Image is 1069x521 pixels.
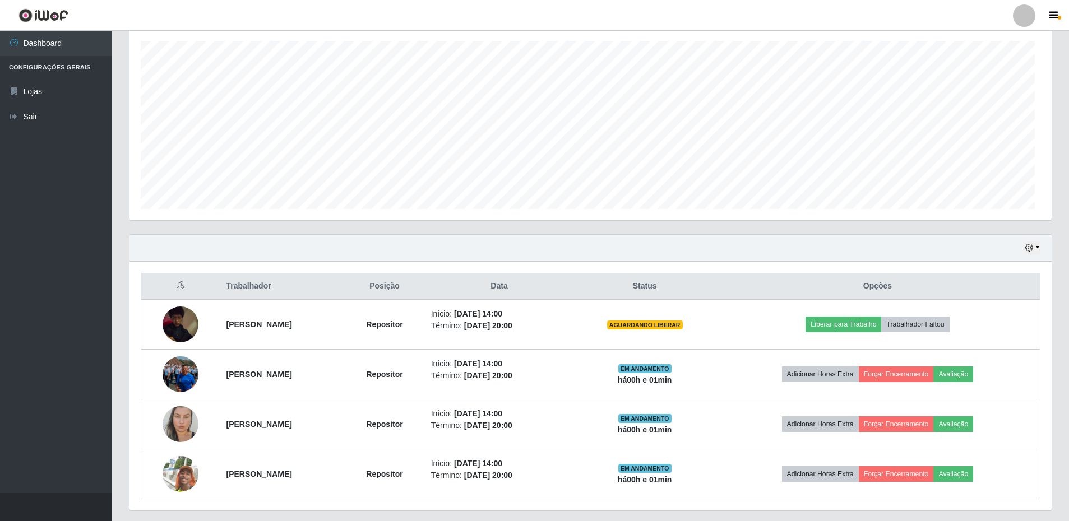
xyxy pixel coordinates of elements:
li: Término: [431,469,568,481]
button: Avaliação [933,466,973,482]
th: Posição [345,273,424,300]
li: Início: [431,308,568,320]
img: 1747856587825.jpeg [163,302,198,347]
strong: Repositor [366,370,402,379]
strong: Repositor [366,469,402,478]
time: [DATE] 20:00 [464,321,512,330]
button: Adicionar Horas Extra [782,416,859,432]
strong: [PERSON_NAME] [226,370,292,379]
button: Forçar Encerramento [859,466,934,482]
strong: há 00 h e 01 min [618,425,672,434]
strong: [PERSON_NAME] [226,469,292,478]
button: Forçar Encerramento [859,366,934,382]
strong: [PERSON_NAME] [226,420,292,429]
th: Trabalhador [220,273,345,300]
button: Liberar para Trabalho [806,317,881,332]
th: Opções [715,273,1040,300]
strong: [PERSON_NAME] [226,320,292,329]
strong: há 00 h e 01 min [618,375,672,384]
img: 1757064646042.jpeg [163,442,198,506]
strong: Repositor [366,420,402,429]
li: Início: [431,408,568,420]
li: Término: [431,370,568,382]
button: Adicionar Horas Extra [782,466,859,482]
button: Avaliação [933,366,973,382]
time: [DATE] 20:00 [464,371,512,380]
th: Status [574,273,715,300]
button: Trabalhador Faltou [881,317,949,332]
button: Forçar Encerramento [859,416,934,432]
time: [DATE] 14:00 [454,309,502,318]
time: [DATE] 14:00 [454,409,502,418]
span: AGUARDANDO LIBERAR [607,320,683,329]
img: 1748446152061.jpeg [163,342,198,406]
time: [DATE] 14:00 [454,359,502,368]
button: Adicionar Horas Extra [782,366,859,382]
span: EM ANDAMENTO [618,364,672,373]
time: [DATE] 14:00 [454,459,502,468]
span: EM ANDAMENTO [618,414,672,423]
span: EM ANDAMENTO [618,464,672,473]
li: Término: [431,420,568,431]
time: [DATE] 20:00 [464,471,512,480]
li: Início: [431,358,568,370]
li: Término: [431,320,568,332]
img: 1755391845867.jpeg [163,395,198,454]
img: CoreUI Logo [18,8,68,22]
strong: há 00 h e 01 min [618,475,672,484]
strong: Repositor [366,320,402,329]
li: Início: [431,458,568,469]
button: Avaliação [933,416,973,432]
time: [DATE] 20:00 [464,421,512,430]
th: Data [424,273,575,300]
